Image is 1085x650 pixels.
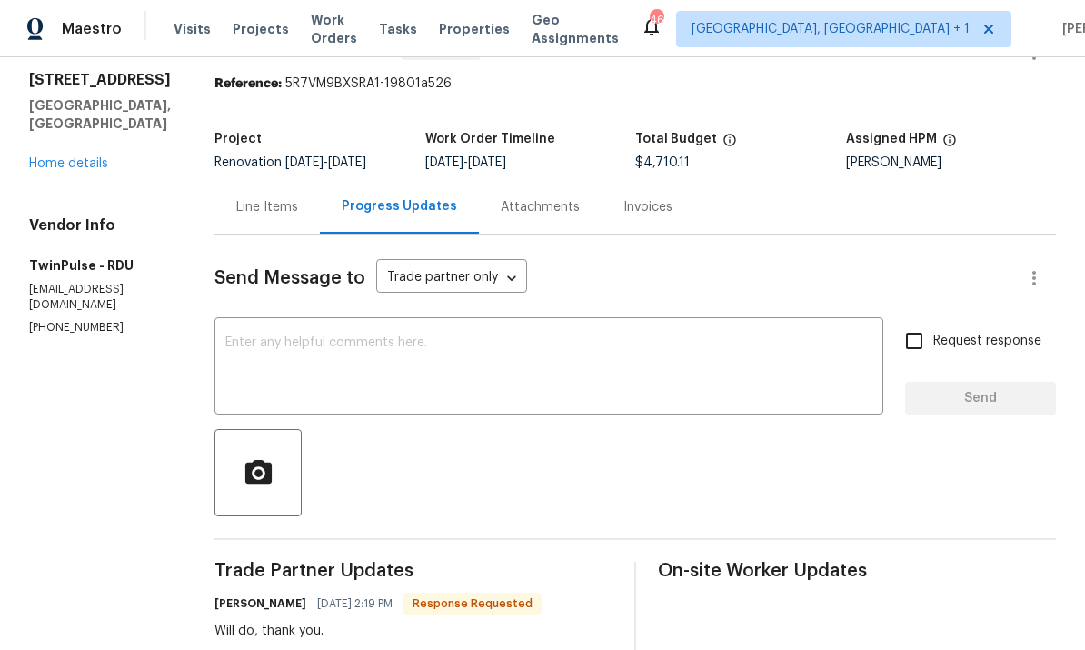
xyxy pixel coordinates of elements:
div: Will do, thank you. [214,622,542,640]
h5: [GEOGRAPHIC_DATA], [GEOGRAPHIC_DATA] [29,96,171,133]
p: [PHONE_NUMBER] [29,320,171,335]
b: Reference: [214,77,282,90]
span: [DATE] [468,156,506,169]
span: [DATE] [328,156,366,169]
h5: Assigned HPM [846,133,937,145]
h5: TwinPulse - RDU [29,256,171,275]
span: Send Message to [214,269,365,287]
h2: [STREET_ADDRESS] [29,71,171,89]
span: Request response [933,332,1041,351]
a: Home details [29,157,108,170]
span: Tasks [379,23,417,35]
div: Line Items [236,198,298,216]
span: $4,710.11 [635,156,690,169]
span: Maestro [62,20,122,38]
div: Trade partner only [376,264,527,294]
div: Attachments [501,198,580,216]
span: Response Requested [405,595,540,613]
span: [DATE] [285,156,324,169]
span: Projects [233,20,289,38]
span: Renovation [214,156,366,169]
div: [PERSON_NAME] [846,156,1057,169]
span: - [425,156,506,169]
h5: Project [214,133,262,145]
span: - [285,156,366,169]
span: [DATE] 2:19 PM [317,595,393,613]
div: Progress Updates [342,197,457,215]
span: Work Orders [311,11,357,47]
p: [EMAIL_ADDRESS][DOMAIN_NAME] [29,282,171,313]
div: Invoices [623,198,672,216]
div: 5R7VM9BXSRA1-19801a526 [214,75,1056,93]
span: [GEOGRAPHIC_DATA], [GEOGRAPHIC_DATA] + 1 [692,20,970,38]
span: On-site Worker Updates [658,562,1056,580]
h6: [PERSON_NAME] [214,595,306,613]
h5: Work Order Timeline [425,133,555,145]
div: 46 [650,11,662,29]
h4: Vendor Info [29,216,171,235]
h5: Total Budget [635,133,717,145]
span: Visits [174,20,211,38]
span: Trade Partner Updates [214,562,612,580]
span: The total cost of line items that have been proposed by Opendoor. This sum includes line items th... [722,133,737,156]
span: The hpm assigned to this work order. [942,133,957,156]
span: [DATE] [425,156,463,169]
span: Geo Assignments [532,11,619,47]
span: Properties [439,20,510,38]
